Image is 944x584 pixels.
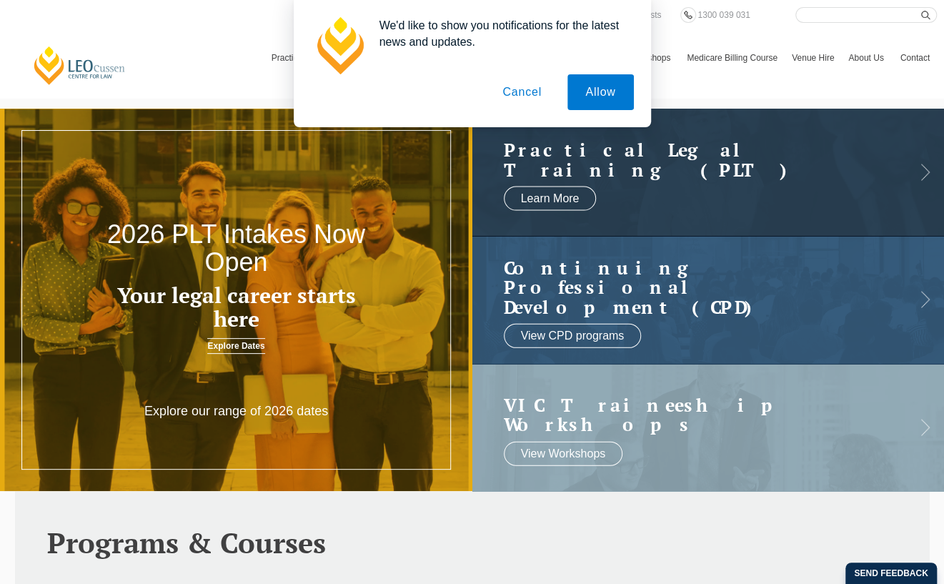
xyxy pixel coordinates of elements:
[504,140,885,179] a: Practical LegalTraining (PLT)
[504,324,642,348] a: View CPD programs
[485,74,560,110] button: Cancel
[94,220,378,277] h2: 2026 PLT Intakes Now Open
[567,74,633,110] button: Allow
[47,527,898,558] h2: Programs & Courses
[207,338,264,354] a: Explore Dates
[504,187,597,211] a: Learn More
[504,257,885,317] h2: Continuing Professional Development (CPD)
[141,403,330,420] p: Explore our range of 2026 dates
[94,284,378,331] h3: Your legal career starts here
[504,395,885,434] a: VIC Traineeship Workshops
[504,257,885,317] a: Continuing ProfessionalDevelopment (CPD)
[504,441,623,465] a: View Workshops
[311,17,368,74] img: notification icon
[504,140,885,179] h2: Practical Legal Training (PLT)
[368,17,634,50] div: We'd like to show you notifications for the latest news and updates.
